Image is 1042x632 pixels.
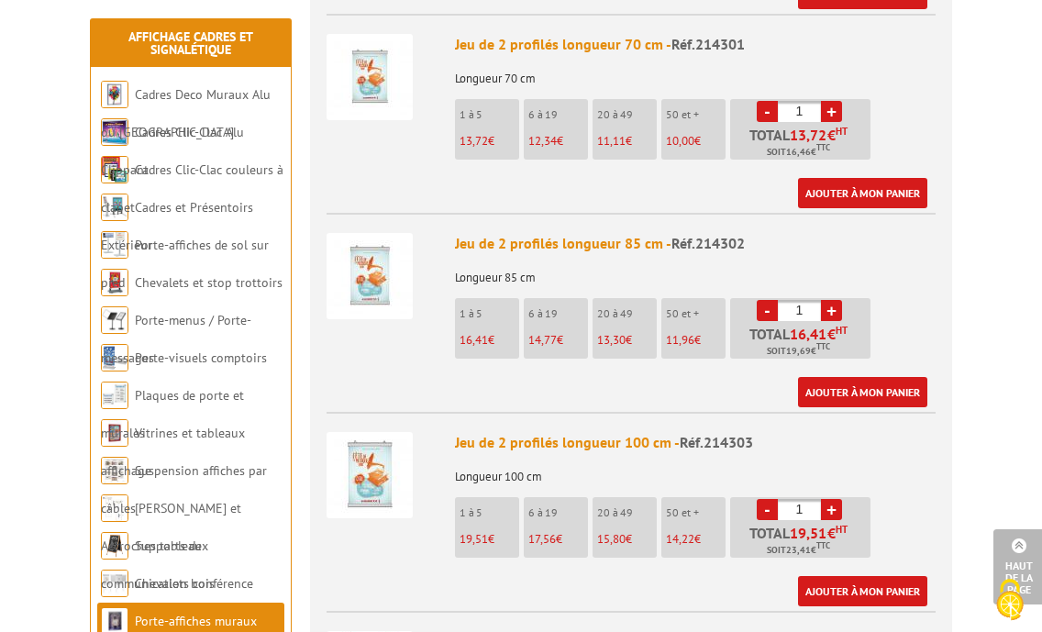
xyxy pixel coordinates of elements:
span: € [827,128,836,142]
p: € [597,135,657,148]
a: Porte-menus / Porte-messages [101,312,251,366]
sup: HT [836,523,848,536]
span: 13,30 [597,332,626,348]
span: 11,11 [597,133,626,149]
p: 1 à 5 [460,108,519,121]
p: 50 et + [666,506,726,519]
span: 15,80 [597,531,626,547]
p: € [460,334,519,347]
span: 16,46 [786,145,811,160]
p: Total [735,128,870,160]
a: Cadres Clic-Clac couleurs à clapet [101,161,283,216]
img: Jeu de 2 profilés longueur 70 cm [327,34,413,120]
p: € [666,135,726,148]
a: + [821,499,842,520]
a: Porte-visuels comptoirs [135,349,267,366]
p: Longueur 70 cm [455,60,936,85]
a: + [821,300,842,321]
a: Porte-affiches de sol sur pied [101,237,269,291]
span: Soit € [767,543,830,558]
span: 19,51 [790,526,827,540]
span: Soit € [767,344,830,359]
span: 13,72 [790,128,827,142]
img: Cadres Deco Muraux Alu ou Bois [101,81,128,108]
div: Jeu de 2 profilés longueur 70 cm - [455,34,936,55]
p: 50 et + [666,307,726,320]
span: 16,41 [460,332,488,348]
p: € [666,334,726,347]
span: Réf.214301 [671,35,745,53]
img: Jeu de 2 profilés longueur 100 cm [327,432,413,518]
p: Total [735,526,870,558]
span: 10,00 [666,133,694,149]
a: [PERSON_NAME] et Accroches tableaux [101,500,241,554]
a: - [757,101,778,122]
p: 20 à 49 [597,108,657,121]
span: 16,41 [790,327,827,341]
p: 1 à 5 [460,506,519,519]
button: Cookies (fenêtre modale) [978,570,1042,632]
p: € [528,334,588,347]
p: € [528,533,588,546]
p: 20 à 49 [597,307,657,320]
p: 6 à 19 [528,506,588,519]
sup: TTC [816,341,830,351]
a: Chevalets et stop trottoirs [135,274,283,291]
sup: HT [836,125,848,138]
sup: TTC [816,142,830,152]
sup: TTC [816,540,830,550]
p: 6 à 19 [528,307,588,320]
p: 20 à 49 [597,506,657,519]
span: 14,22 [666,531,694,547]
span: 12,34 [528,133,557,149]
p: 6 à 19 [528,108,588,121]
img: Jeu de 2 profilés longueur 85 cm [327,233,413,319]
img: Cookies (fenêtre modale) [987,577,1033,623]
a: Ajouter à mon panier [798,178,927,208]
a: Plaques de porte et murales [101,387,244,441]
p: Total [735,327,870,359]
a: Porte-affiches muraux [135,613,257,629]
a: Affichage Cadres et Signalétique [128,28,253,58]
a: Cadres et Présentoirs Extérieur [101,199,253,253]
span: Réf.214302 [671,234,745,252]
p: € [666,533,726,546]
span: 19,51 [460,531,488,547]
span: 14,77 [528,332,557,348]
a: Cadres Clic-Clac Alu Clippant [101,124,244,178]
p: € [597,334,657,347]
p: € [460,533,519,546]
span: € [827,327,836,341]
span: Réf.214303 [680,433,753,451]
a: Chevalets conférence [135,575,253,592]
a: Ajouter à mon panier [798,576,927,606]
span: 17,56 [528,531,556,547]
a: Cadres Deco Muraux Alu ou [GEOGRAPHIC_DATA] [101,86,271,140]
p: € [597,533,657,546]
img: Plaques de porte et murales [101,382,128,409]
p: 1 à 5 [460,307,519,320]
a: Suspension affiches par câbles [101,462,267,516]
span: € [827,526,836,540]
sup: HT [836,324,848,337]
span: 11,96 [666,332,694,348]
p: Longueur 85 cm [455,259,936,284]
p: 50 et + [666,108,726,121]
p: € [528,135,588,148]
span: 19,69 [786,344,811,359]
p: Longueur 100 cm [455,458,936,483]
a: + [821,101,842,122]
span: Soit € [767,145,830,160]
div: Jeu de 2 profilés longueur 85 cm - [455,233,936,254]
span: 13,72 [460,133,488,149]
a: - [757,300,778,321]
a: - [757,499,778,520]
a: Vitrines et tableaux affichage [101,425,245,479]
span: 23,41 [786,543,811,558]
img: Porte-menus / Porte-messages [101,306,128,334]
a: Ajouter à mon panier [798,377,927,407]
a: Supports de communication bois [101,538,215,592]
p: € [460,135,519,148]
div: Jeu de 2 profilés longueur 100 cm - [455,432,936,453]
